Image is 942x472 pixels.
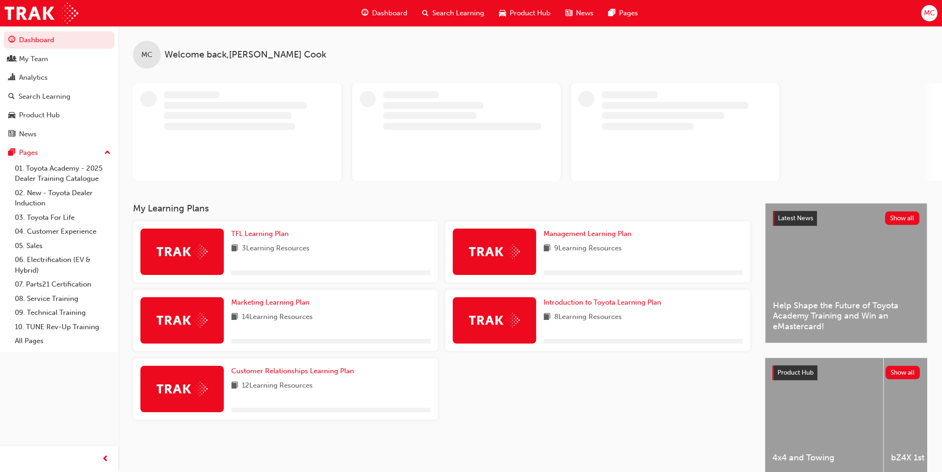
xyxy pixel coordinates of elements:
[432,8,484,19] span: Search Learning
[157,244,208,259] img: Trak
[8,74,15,82] span: chart-icon
[4,126,114,143] a: News
[554,243,622,255] span: 9 Learning Resources
[133,203,750,214] h3: My Learning Plans
[19,147,38,158] div: Pages
[772,453,876,463] span: 4x4 and Towing
[11,292,114,306] a: 08. Service Training
[242,243,310,255] span: 3 Learning Resources
[8,149,15,157] span: pages-icon
[544,312,550,323] span: book-icon
[499,7,506,19] span: car-icon
[231,366,358,376] a: Customer Relationships Learning Plan
[361,7,368,19] span: guage-icon
[415,4,492,23] a: search-iconSearch Learning
[231,298,310,306] span: Marketing Learning Plan
[242,380,313,392] span: 12 Learning Resources
[104,147,111,159] span: up-icon
[544,243,550,255] span: book-icon
[778,214,813,222] span: Latest News
[231,380,238,392] span: book-icon
[231,230,289,238] span: TFL Learning Plan
[608,7,615,19] span: pages-icon
[11,306,114,320] a: 09. Technical Training
[231,367,354,375] span: Customer Relationships Learning Plan
[11,253,114,277] a: 06. Electrification (EV & Hybrid)
[544,297,665,308] a: Introduction to Toyota Learning Plan
[8,36,15,45] span: guage-icon
[544,230,632,238] span: Management Learning Plan
[4,32,114,49] a: Dashboard
[4,30,114,144] button: DashboardMy TeamAnalyticsSearch LearningProduct HubNews
[4,51,114,68] a: My Team
[19,110,60,121] div: Product Hub
[8,111,15,120] span: car-icon
[19,91,70,102] div: Search Learning
[11,186,114,210] a: 02. New - Toyota Dealer Induction
[231,297,313,308] a: Marketing Learning Plan
[242,312,313,323] span: 14 Learning Resources
[510,8,550,19] span: Product Hub
[422,7,429,19] span: search-icon
[11,334,114,348] a: All Pages
[8,55,15,64] span: people-icon
[921,5,937,21] button: MC
[157,382,208,396] img: Trak
[469,313,520,327] img: Trak
[11,210,114,225] a: 03. Toyota For Life
[354,4,415,23] a: guage-iconDashboard
[601,4,645,23] a: pages-iconPages
[372,8,407,19] span: Dashboard
[885,366,920,379] button: Show all
[554,312,622,323] span: 8 Learning Resources
[231,229,292,239] a: TFL Learning Plan
[231,312,238,323] span: book-icon
[765,203,927,343] a: Latest NewsShow allHelp Shape the Future of Toyota Academy Training and Win an eMastercard!
[4,69,114,86] a: Analytics
[778,369,814,376] span: Product Hub
[5,3,78,24] img: Trak
[4,88,114,105] a: Search Learning
[558,4,601,23] a: news-iconNews
[923,8,935,19] span: MC
[164,50,326,60] span: Welcome back , [PERSON_NAME] Cook
[4,144,114,161] button: Pages
[231,243,238,255] span: book-icon
[11,277,114,292] a: 07. Parts21 Certification
[19,54,48,64] div: My Team
[772,365,920,380] a: Product HubShow all
[11,320,114,334] a: 10. TUNE Rev-Up Training
[885,211,920,225] button: Show all
[469,244,520,259] img: Trak
[157,313,208,327] img: Trak
[11,161,114,186] a: 01. Toyota Academy - 2025 Dealer Training Catalogue
[576,8,594,19] span: News
[19,129,37,140] div: News
[773,211,919,226] a: Latest NewsShow all
[565,7,572,19] span: news-icon
[102,453,109,465] span: prev-icon
[4,107,114,124] a: Product Hub
[11,239,114,253] a: 05. Sales
[8,93,15,101] span: search-icon
[492,4,558,23] a: car-iconProduct Hub
[11,224,114,239] a: 04. Customer Experience
[19,72,48,83] div: Analytics
[544,229,635,239] a: Management Learning Plan
[773,300,919,332] span: Help Shape the Future of Toyota Academy Training and Win an eMastercard!
[544,298,661,306] span: Introduction to Toyota Learning Plan
[8,130,15,139] span: news-icon
[619,8,638,19] span: Pages
[141,50,152,60] span: MC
